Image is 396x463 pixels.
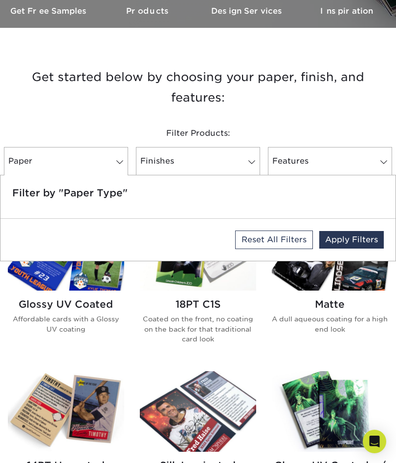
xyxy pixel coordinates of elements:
[319,231,384,249] a: Apply Filters
[140,314,256,344] p: Coated on the front, no coating on the back for that traditional card look
[8,210,124,360] a: Glossy UV Coated Trading Cards Glossy UV Coated Affordable cards with a Glossy UV coating
[8,371,124,452] img: 14PT Uncoated Trading Cards
[198,6,297,16] h3: Design Services
[235,231,313,249] a: Reset All Filters
[272,371,388,452] img: Glossy UV Coated w/ Inline Foil Trading Cards
[7,63,389,108] h3: Get started below by choosing your paper, finish, and features:
[272,298,388,310] h2: Matte
[140,210,256,360] a: 18PT C1S Trading Cards 18PT C1S Coated on the front, no coating on the back for that traditional ...
[99,6,198,16] h3: Products
[12,187,384,199] h5: Filter by "Paper Type"
[8,314,124,334] p: Affordable cards with a Glossy UV coating
[4,147,128,175] a: Paper
[272,210,388,360] a: Matte Trading Cards Matte A dull aqueous coating for a high end look
[272,314,388,334] p: A dull aqueous coating for a high end look
[136,147,260,175] a: Finishes
[8,298,124,310] h2: Glossy UV Coated
[140,298,256,310] h2: 18PT C1S
[363,430,386,453] div: Open Intercom Messenger
[268,147,392,175] a: Features
[140,371,256,452] img: Silk Laminated Trading Cards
